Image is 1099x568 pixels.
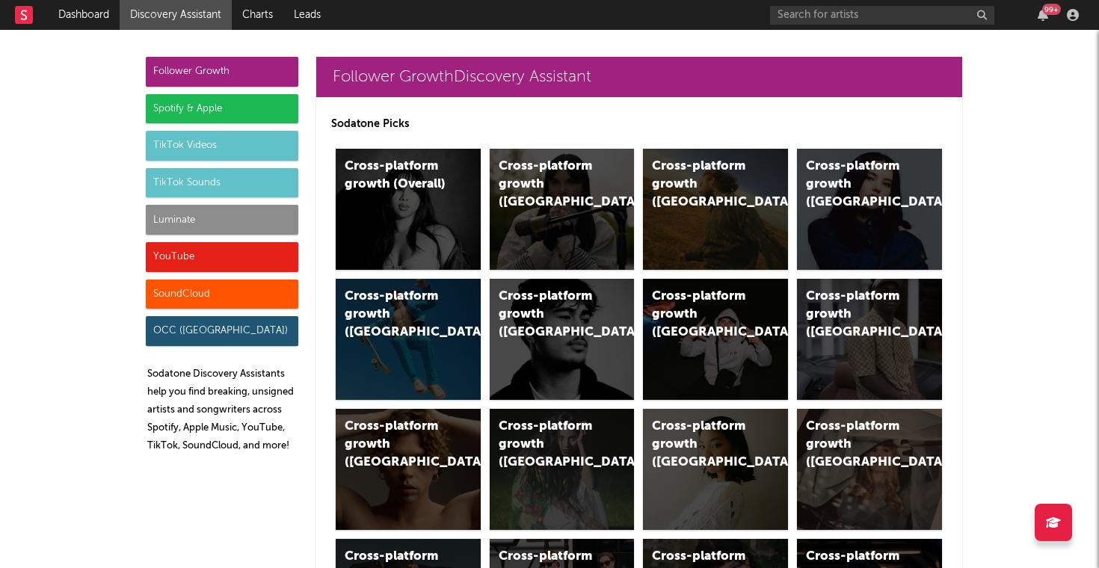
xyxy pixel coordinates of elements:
a: Cross-platform growth ([GEOGRAPHIC_DATA]) [336,279,481,400]
a: Follower GrowthDiscovery Assistant [316,57,962,97]
p: Sodatone Picks [331,115,947,133]
div: OCC ([GEOGRAPHIC_DATA]) [146,316,298,346]
div: Cross-platform growth ([GEOGRAPHIC_DATA]) [652,418,754,472]
a: Cross-platform growth ([GEOGRAPHIC_DATA]) [643,409,788,530]
div: SoundCloud [146,280,298,309]
div: TikTok Videos [146,131,298,161]
div: Cross-platform growth (Overall) [345,158,446,194]
div: Cross-platform growth ([GEOGRAPHIC_DATA]) [499,158,600,212]
p: Sodatone Discovery Assistants help you find breaking, unsigned artists and songwriters across Spo... [147,365,298,455]
div: Cross-platform growth ([GEOGRAPHIC_DATA]) [806,158,908,212]
div: Cross-platform growth ([GEOGRAPHIC_DATA]/GSA) [652,288,754,342]
div: Cross-platform growth ([GEOGRAPHIC_DATA]) [345,418,446,472]
div: 99 + [1042,4,1061,15]
div: Cross-platform growth ([GEOGRAPHIC_DATA]) [499,418,600,472]
a: Cross-platform growth ([GEOGRAPHIC_DATA]) [336,409,481,530]
a: Cross-platform growth ([GEOGRAPHIC_DATA]) [643,149,788,270]
div: Cross-platform growth ([GEOGRAPHIC_DATA]) [652,158,754,212]
div: Cross-platform growth ([GEOGRAPHIC_DATA]) [806,418,908,472]
div: Cross-platform growth ([GEOGRAPHIC_DATA]) [345,288,446,342]
a: Cross-platform growth ([GEOGRAPHIC_DATA]) [797,409,942,530]
a: Cross-platform growth ([GEOGRAPHIC_DATA]) [490,409,635,530]
div: Cross-platform growth ([GEOGRAPHIC_DATA]) [499,288,600,342]
a: Cross-platform growth ([GEOGRAPHIC_DATA]) [797,149,942,270]
a: Cross-platform growth ([GEOGRAPHIC_DATA]/GSA) [643,279,788,400]
div: TikTok Sounds [146,168,298,198]
input: Search for artists [770,6,994,25]
a: Cross-platform growth (Overall) [336,149,481,270]
a: Cross-platform growth ([GEOGRAPHIC_DATA]) [490,279,635,400]
div: YouTube [146,242,298,272]
a: Cross-platform growth ([GEOGRAPHIC_DATA]) [490,149,635,270]
div: Follower Growth [146,57,298,87]
div: Spotify & Apple [146,94,298,124]
button: 99+ [1038,9,1048,21]
div: Luminate [146,205,298,235]
a: Cross-platform growth ([GEOGRAPHIC_DATA]) [797,279,942,400]
div: Cross-platform growth ([GEOGRAPHIC_DATA]) [806,288,908,342]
